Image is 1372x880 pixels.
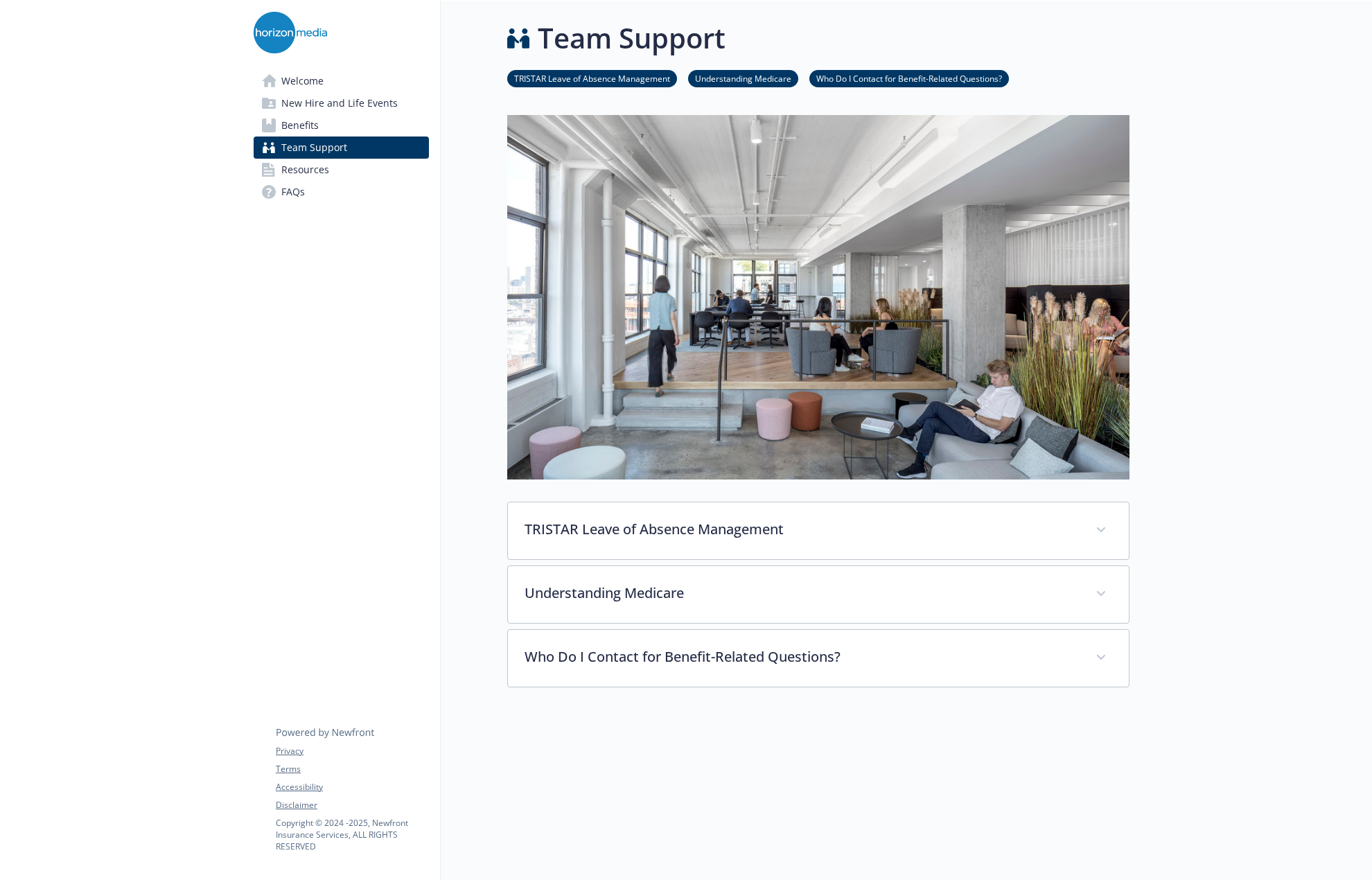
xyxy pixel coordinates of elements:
[508,502,1129,559] div: TRISTAR Leave of Absence Management
[508,630,1129,687] div: Who Do I Contact for Benefit-Related Questions?
[281,70,324,92] span: Welcome
[276,745,428,757] a: Privacy
[525,583,1079,604] p: Understanding Medicare
[508,566,1129,623] div: Understanding Medicare
[809,71,1009,85] a: Who Do I Contact for Benefit-Related Questions?
[276,799,428,811] a: Disclaimer
[525,519,1079,540] p: TRISTAR Leave of Absence Management
[538,17,725,59] h1: Team Support
[281,114,319,137] span: Benefits
[525,646,1079,667] p: Who Do I Contact for Benefit-Related Questions?
[276,763,428,775] a: Terms
[254,137,429,159] a: Team Support
[281,137,347,159] span: Team Support
[276,781,428,793] a: Accessibility
[254,159,429,181] a: Resources
[276,817,428,852] p: Copyright © 2024 - 2025 , Newfront Insurance Services, ALL RIGHTS RESERVED
[507,115,1129,479] img: team support page banner
[281,159,329,181] span: Resources
[254,70,429,92] a: Welcome
[254,114,429,137] a: Benefits
[281,181,305,203] span: FAQs
[254,92,429,114] a: New Hire and Life Events
[507,71,677,85] a: TRISTAR Leave of Absence Management
[281,92,398,114] span: New Hire and Life Events
[254,181,429,203] a: FAQs
[688,71,798,85] a: Understanding Medicare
